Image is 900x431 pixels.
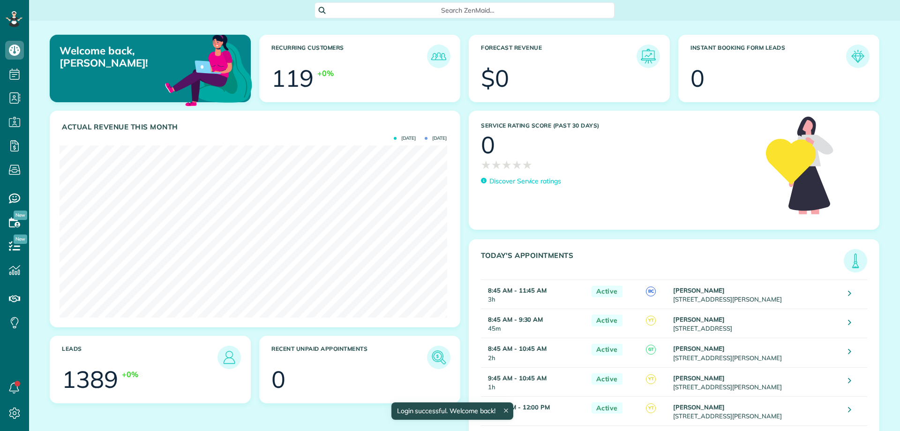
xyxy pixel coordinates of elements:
strong: 8:45 AM - 9:30 AM [488,316,543,323]
img: icon_unpaid_appointments-47b8ce3997adf2238b356f14209ab4cced10bd1f174958f3ca8f1d0dd7fffeee.png [429,348,448,367]
span: YT [646,316,656,325]
td: 1h [481,396,587,425]
p: Discover Service ratings [489,176,561,186]
p: Welcome back, [PERSON_NAME]! [60,45,187,69]
span: [DATE] [425,136,447,141]
strong: [PERSON_NAME] [673,287,725,294]
h3: Service Rating score (past 30 days) [481,122,757,129]
strong: 8:45 AM - 10:45 AM [488,345,547,352]
div: 1389 [62,368,118,391]
strong: [PERSON_NAME] [673,374,725,382]
strong: 9:45 AM - 10:45 AM [488,374,547,382]
td: [STREET_ADDRESS][PERSON_NAME] [671,338,841,367]
img: icon_leads-1bed01f49abd5b7fead27621c3d59655bb73ed531f8eeb49469d10e621d6b896.png [220,348,239,367]
strong: 11:00 AM - 12:00 PM [488,403,550,411]
span: ★ [491,157,502,173]
strong: [PERSON_NAME] [673,403,725,411]
span: New [14,211,27,220]
span: Active [592,344,622,355]
td: 3h [481,280,587,309]
span: New [14,234,27,244]
h3: Recent unpaid appointments [271,346,427,369]
td: 2h [481,338,587,367]
div: 119 [271,67,314,90]
span: GT [646,345,656,355]
td: [STREET_ADDRESS][PERSON_NAME] [671,396,841,425]
td: [STREET_ADDRESS][PERSON_NAME] [671,367,841,396]
div: +0% [317,68,334,79]
span: ★ [502,157,512,173]
span: Active [592,286,622,297]
span: ★ [522,157,532,173]
div: 0 [481,133,495,157]
h3: Instant Booking Form Leads [690,45,846,68]
img: icon_recurring_customers-cf858462ba22bcd05b5a5880d41d6543d210077de5bb9ebc9590e49fd87d84ed.png [429,47,448,66]
strong: 8:45 AM - 11:45 AM [488,287,547,294]
div: 0 [271,368,285,391]
strong: [PERSON_NAME] [673,345,725,352]
div: +0% [122,369,138,380]
img: icon_todays_appointments-901f7ab196bb0bea1936b74009e4eb5ffbc2d2711fa7634e0d609ed5ef32b18b.png [846,251,865,270]
div: 0 [690,67,705,90]
h3: Forecast Revenue [481,45,637,68]
strong: [PERSON_NAME] [673,316,725,323]
img: icon_forecast_revenue-8c13a41c7ed35a8dcfafea3cbb826a0462acb37728057bba2d056411b612bbbe.png [639,47,658,66]
span: [DATE] [394,136,416,141]
td: [STREET_ADDRESS][PERSON_NAME] [671,280,841,309]
h3: Recurring Customers [271,45,427,68]
h3: Leads [62,346,217,369]
td: [STREET_ADDRESS] [671,309,841,338]
img: dashboard_welcome-42a62b7d889689a78055ac9021e634bf52bae3f8056760290aed330b23ab8690.png [163,24,254,115]
span: Active [592,315,622,326]
span: Active [592,373,622,385]
img: icon_form_leads-04211a6a04a5b2264e4ee56bc0799ec3eb69b7e499cbb523a139df1d13a81ae0.png [848,47,867,66]
h3: Today's Appointments [481,251,844,272]
span: YT [646,374,656,384]
span: YT [646,403,656,413]
a: Discover Service ratings [481,176,561,186]
span: Active [592,402,622,414]
span: ★ [481,157,491,173]
h3: Actual Revenue this month [62,123,450,131]
td: 45m [481,309,587,338]
div: Login successful. Welcome back! [391,402,513,420]
td: 1h [481,367,587,396]
span: BC [646,287,656,296]
div: $0 [481,67,509,90]
span: ★ [512,157,522,173]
